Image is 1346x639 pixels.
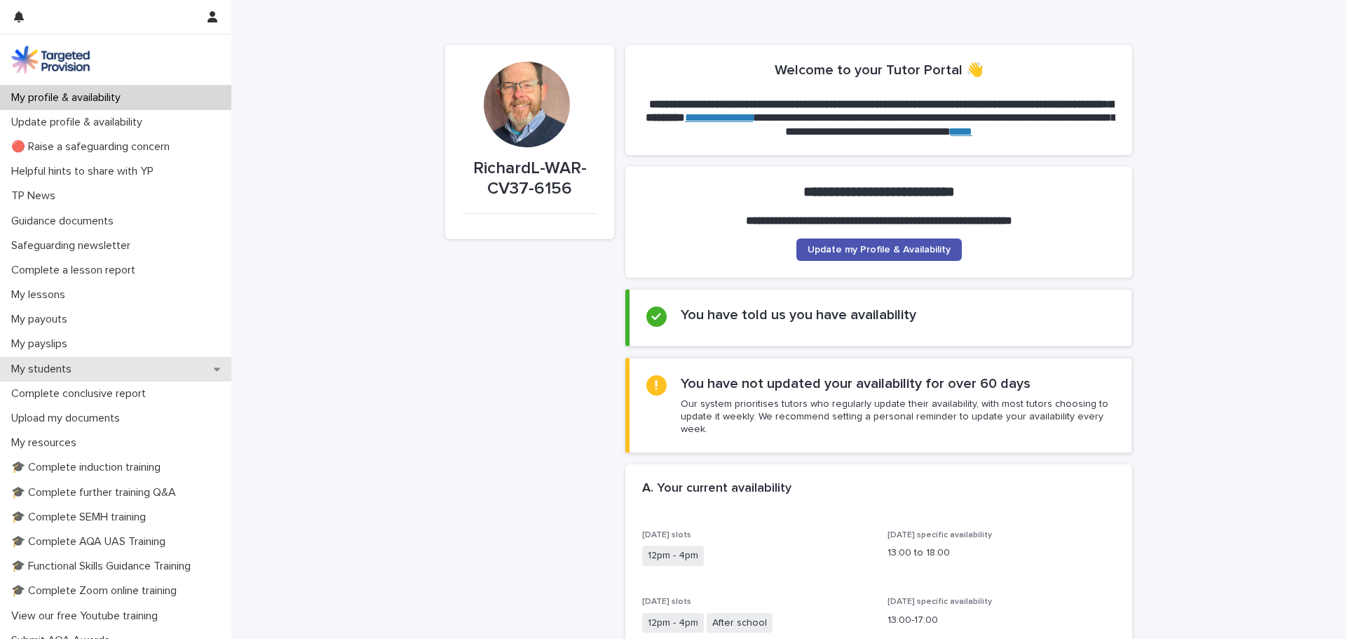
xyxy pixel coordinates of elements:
[6,461,172,474] p: 🎓 Complete induction training
[6,215,125,228] p: Guidance documents
[6,486,187,499] p: 🎓 Complete further training Q&A
[6,387,157,401] p: Complete conclusive report
[808,245,951,255] span: Update my Profile & Availability
[6,140,181,154] p: 🔴 Raise a safeguarding concern
[796,238,962,261] a: Update my Profile & Availability
[681,375,1031,392] h2: You have not updated your availability for over 60 days
[6,535,177,549] p: 🎓 Complete AQA UAS Training
[6,264,147,277] p: Complete a lesson report
[6,288,76,302] p: My lessons
[888,546,1116,560] p: 13:00 to 18:00
[642,598,691,606] span: [DATE] slots
[681,398,1115,436] p: Our system prioritises tutors who regularly update their availability, with most tutors choosing ...
[888,531,992,539] span: [DATE] specific availability
[6,116,154,129] p: Update profile & availability
[642,546,704,566] span: 12pm - 4pm
[642,481,791,497] h2: A. Your current availability
[6,189,67,203] p: TP News
[888,613,1116,628] p: 13:00-17:00
[6,363,83,376] p: My students
[642,531,691,539] span: [DATE] slots
[888,598,992,606] span: [DATE] specific availability
[462,159,597,199] p: RichardL-WAR-CV37-6156
[6,412,131,425] p: Upload my documents
[642,613,704,633] span: 12pm - 4pm
[6,165,165,178] p: Helpful hints to share with YP
[707,613,773,633] span: After school
[11,46,90,74] img: M5nRWzHhSzIhMunXDL62
[6,610,169,623] p: View our free Youtube training
[775,62,984,79] h2: Welcome to your Tutor Portal 👋
[6,511,157,524] p: 🎓 Complete SEMH training
[6,239,142,253] p: Safeguarding newsletter
[6,436,88,450] p: My resources
[6,313,79,326] p: My payouts
[6,584,188,598] p: 🎓 Complete Zoom online training
[6,91,132,105] p: My profile & availability
[681,307,916,323] h2: You have told us you have availability
[6,337,79,351] p: My payslips
[6,560,202,573] p: 🎓 Functional Skills Guidance Training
